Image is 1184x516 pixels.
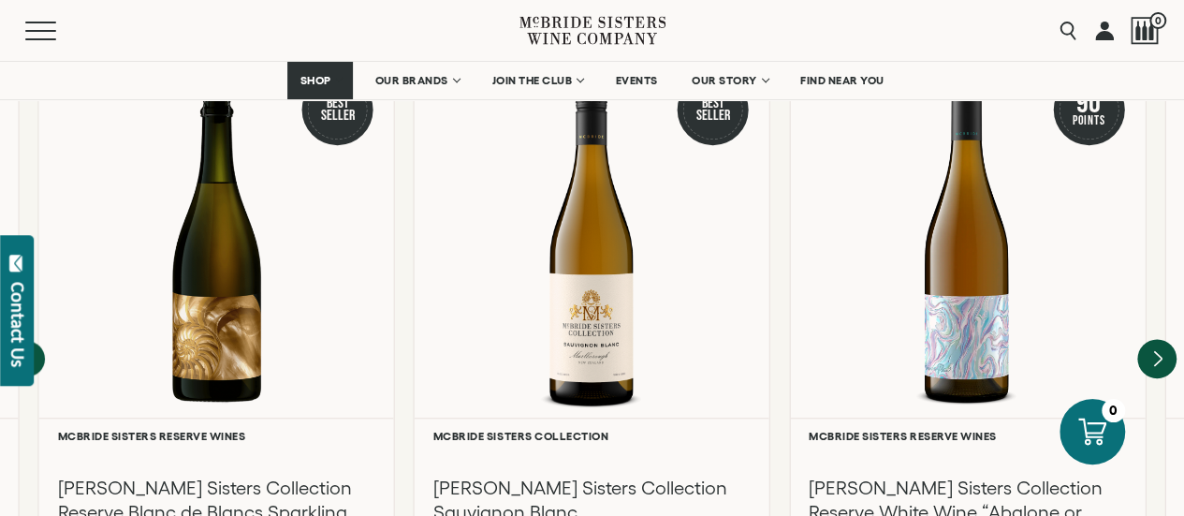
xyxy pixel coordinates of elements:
span: OUR BRANDS [374,74,447,87]
button: Next [1137,340,1177,379]
h6: McBride Sisters Reserve Wines [809,430,1126,442]
div: Contact Us [8,282,27,367]
a: JOIN THE CLUB [479,62,594,99]
a: FIND NEAR YOU [788,62,897,99]
span: OUR STORY [692,74,757,87]
span: JOIN THE CLUB [491,74,572,87]
span: FIND NEAR YOU [800,74,884,87]
span: EVENTS [616,74,658,87]
a: OUR BRANDS [362,62,470,99]
span: SHOP [300,74,331,87]
h6: McBride Sisters Collection [433,430,751,442]
button: Mobile Menu Trigger [25,22,93,40]
a: SHOP [287,62,353,99]
div: 0 [1102,399,1125,422]
span: 0 [1149,12,1166,29]
a: OUR STORY [680,62,780,99]
h6: McBride Sisters Reserve Wines [58,430,375,442]
a: EVENTS [604,62,670,99]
